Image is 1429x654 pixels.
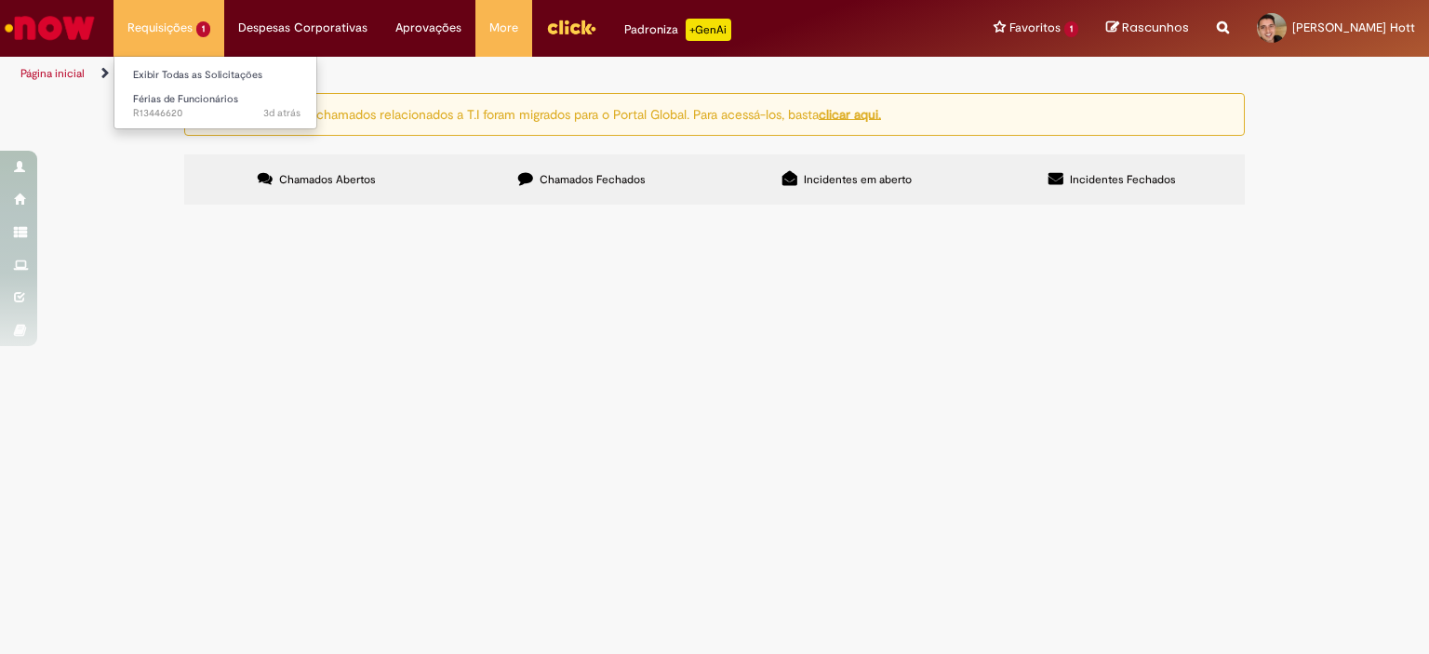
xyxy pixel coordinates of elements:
span: 3d atrás [263,106,300,120]
img: ServiceNow [2,9,98,47]
span: Aprovações [395,19,461,37]
span: Despesas Corporativas [238,19,367,37]
span: Incidentes Fechados [1070,172,1176,187]
a: Página inicial [20,66,85,81]
p: +GenAi [686,19,731,41]
ul: Trilhas de página [14,57,939,91]
span: Férias de Funcionários [133,92,238,106]
span: R13446620 [133,106,300,121]
span: [PERSON_NAME] Hott [1292,20,1415,35]
span: Favoritos [1009,19,1061,37]
img: click_logo_yellow_360x200.png [546,13,596,41]
a: clicar aqui. [819,105,881,122]
span: Requisições [127,19,193,37]
ng-bind-html: Atenção: alguns chamados relacionados a T.I foram migrados para o Portal Global. Para acessá-los,... [220,105,881,122]
ul: Requisições [114,56,317,129]
span: 1 [196,21,210,37]
span: More [489,19,518,37]
span: Chamados Abertos [279,172,376,187]
span: Incidentes em aberto [804,172,912,187]
span: Chamados Fechados [540,172,646,187]
a: Rascunhos [1106,20,1189,37]
a: Exibir Todas as Solicitações [114,65,319,86]
time: 26/08/2025 08:16:26 [263,106,300,120]
div: Padroniza [624,19,731,41]
span: Rascunhos [1122,19,1189,36]
a: Aberto R13446620 : Férias de Funcionários [114,89,319,124]
span: 1 [1064,21,1078,37]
